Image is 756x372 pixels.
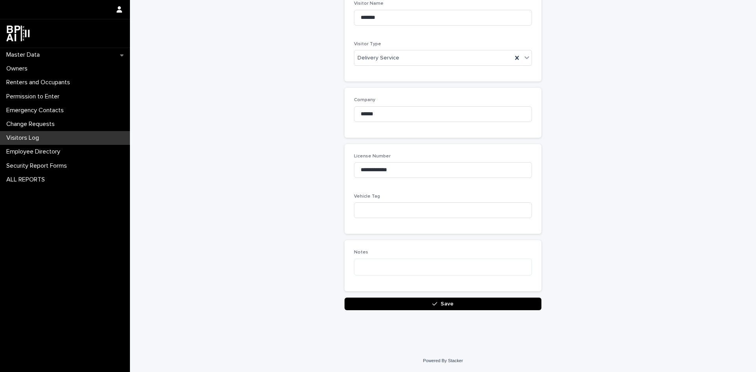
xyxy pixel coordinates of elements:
span: Vehicle Tag [354,194,380,199]
span: Delivery Service [358,54,399,62]
img: dwgmcNfxSF6WIOOXiGgu [6,26,30,41]
span: Visitor Type [354,42,381,46]
p: ALL REPORTS [3,176,51,183]
p: Visitors Log [3,134,45,142]
p: Owners [3,65,34,72]
span: License Number [354,154,391,159]
span: Save [441,301,454,307]
p: Emergency Contacts [3,107,70,114]
span: Company [354,98,375,102]
a: Powered By Stacker [423,358,463,363]
p: Renters and Occupants [3,79,76,86]
span: Visitor Name [354,1,384,6]
p: Employee Directory [3,148,67,155]
p: Master Data [3,51,46,59]
p: Change Requests [3,120,61,128]
p: Permission to Enter [3,93,66,100]
button: Save [345,298,541,310]
span: Notes [354,250,368,255]
p: Security Report Forms [3,162,73,170]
